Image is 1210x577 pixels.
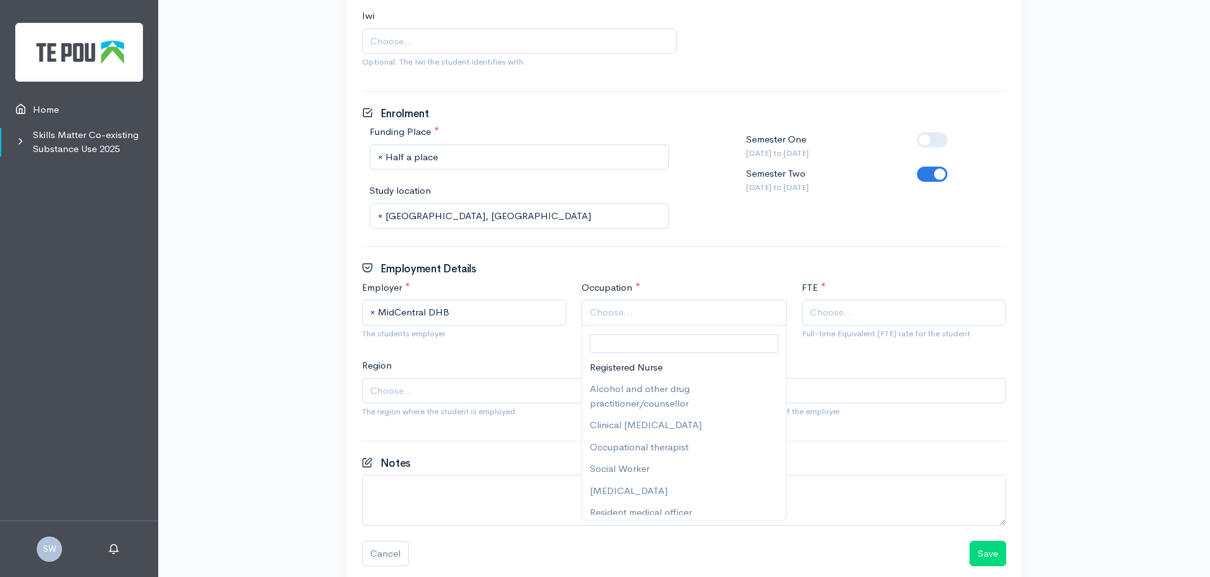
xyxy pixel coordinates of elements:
[746,147,809,160] small: [DATE] to [DATE]
[582,436,785,459] li: Occupational therapist
[692,405,1006,418] small: The primary service type of the employer
[362,262,477,276] h3: Employment Details
[582,281,640,295] label: Occupation
[802,281,826,295] label: FTE
[362,300,566,326] span: MidCentral DHB
[582,480,785,502] li: [MEDICAL_DATA]
[370,305,375,320] span: Remove all items
[362,405,677,418] small: The region where the student is employed.
[370,125,439,139] label: Funding Place
[370,203,669,229] span: University of Auckland, Grafton Auckland
[746,167,809,193] div: Semester Two
[582,502,785,524] li: Resident medical officer
[37,542,62,554] a: SW
[362,9,375,23] label: Iwi
[362,541,409,567] a: Cancel
[378,209,663,224] span: University of Auckland, Grafton Auckland
[370,384,413,398] span: Choose...
[378,150,383,165] span: Remove all items
[582,378,785,414] li: Alcohol and other drug practitioner/counsellor
[378,209,383,224] span: Remove all items
[802,327,1006,340] small: Full-time Equivalent (FTE) rate for the student
[582,414,785,436] li: Clinical [MEDICAL_DATA]
[370,34,413,49] span: Choose...
[590,305,633,320] span: Choose...
[370,184,431,198] label: Study location
[362,107,429,120] h3: Enrolment
[746,181,809,194] small: [DATE] to [DATE]
[362,327,566,340] small: The students employer
[582,458,785,480] li: Social Worker
[370,144,669,170] span: Half a place
[970,541,1006,567] button: Save
[378,150,663,165] span: Half a place
[37,536,62,562] span: SW
[370,305,561,320] span: MidCentral DHB
[362,281,410,295] label: Employer
[810,305,853,320] span: Choose...
[746,132,809,159] div: Semester One
[15,23,143,82] img: Te Pou
[362,457,411,470] h3: Notes
[362,56,677,68] small: Optional. The Iwi the student identifies with.
[362,358,392,373] label: Region
[582,357,785,379] li: Registered Nurse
